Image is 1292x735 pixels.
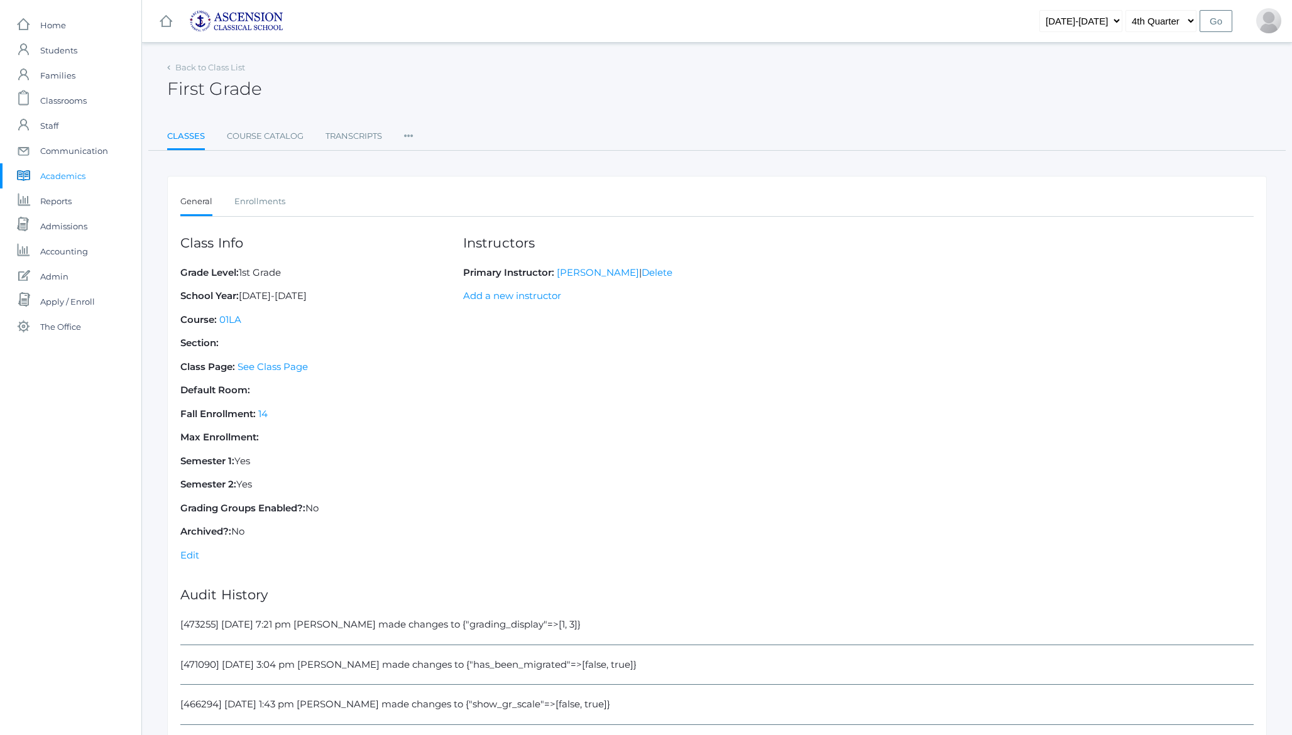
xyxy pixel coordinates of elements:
a: 14 [258,408,268,420]
strong: Archived?: [180,525,231,537]
span: Reports [40,188,72,214]
strong: Fall Enrollment: [180,408,256,420]
span: The Office [40,314,81,339]
strong: Semester 1: [180,455,234,467]
div: [466294] [DATE] 1:43 pm [PERSON_NAME] made changes to {"show_gr_scale"=>[false, true]} [180,697,1254,725]
a: Classes [167,124,205,151]
a: Course Catalog [227,124,304,149]
a: General [180,189,212,216]
a: See Class Page [238,361,308,373]
p: 1st Grade [180,266,463,280]
strong: Primary Instructor: [463,266,554,278]
a: Edit [180,549,199,561]
img: ascension-logo-blue-113fc29133de2fb5813e50b71547a291c5fdb7962bf76d49838a2a14a36269ea.jpg [189,10,283,32]
span: Admin [40,264,68,289]
strong: Semester 2: [180,478,236,490]
h1: Instructors [463,236,672,250]
span: Families [40,63,75,88]
strong: Section: [180,337,219,349]
div: Jason Roberts [1256,8,1281,33]
span: Accounting [40,239,88,264]
strong: Grading Groups Enabled?: [180,502,305,514]
strong: Grade Level: [180,266,239,278]
strong: Course: [180,313,217,325]
a: Delete [642,266,672,278]
span: Admissions [40,214,87,239]
a: 01LA [219,313,241,325]
h2: First Grade [167,79,262,99]
strong: Class Page: [180,361,235,373]
span: Apply / Enroll [40,289,95,314]
a: Back to Class List [175,62,245,72]
span: Academics [40,163,85,188]
strong: School Year: [180,290,239,302]
input: Go [1200,10,1232,32]
span: Home [40,13,66,38]
a: Enrollments [234,189,285,214]
a: Add a new instructor [463,290,561,302]
span: Staff [40,113,58,138]
p: Yes [180,477,463,492]
a: Transcripts [326,124,382,149]
p: Yes [180,454,463,469]
p: No [180,525,463,539]
span: Communication [40,138,108,163]
a: [PERSON_NAME] [557,266,639,278]
strong: Max Enrollment: [180,431,259,443]
p: | [463,266,672,280]
div: [471090] [DATE] 3:04 pm [PERSON_NAME] made changes to {"has_been_migrated"=>[false, true]} [180,658,1254,685]
div: [473255] [DATE] 7:21 pm [PERSON_NAME] made changes to {"grading_display"=>[1, 3]} [180,618,1254,645]
h1: Audit History [180,587,1254,602]
h1: Class Info [180,236,463,250]
p: [DATE]-[DATE] [180,289,463,303]
strong: Default Room: [180,384,250,396]
span: Students [40,38,77,63]
span: Classrooms [40,88,87,113]
p: No [180,501,463,516]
